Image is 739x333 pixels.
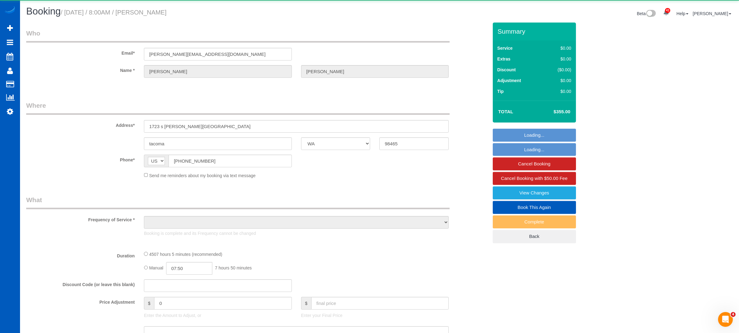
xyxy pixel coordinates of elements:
label: Service [497,45,513,51]
a: Beta [637,11,656,16]
p: Enter the Amount to Adjust, or [144,312,292,318]
label: Adjustment [497,77,521,84]
a: Back [493,230,576,243]
input: Last Name* [301,65,449,78]
legend: What [26,195,450,209]
span: 4507 hours 5 minutes (recommended) [149,252,222,257]
img: Automaid Logo [4,6,16,15]
input: Zip Code* [379,137,449,150]
label: Price Adjustment [22,297,139,305]
p: Booking is complete and its Frequency cannot be changed [144,230,449,236]
input: City* [144,137,292,150]
p: Enter your Final Price [301,312,449,318]
input: Phone* [169,155,292,167]
div: ($0.00) [545,67,571,73]
label: Frequency of Service * [22,214,139,223]
input: Email* [144,48,292,60]
label: Duration [22,251,139,259]
legend: Where [26,101,450,115]
h4: $355.00 [535,109,570,114]
label: Phone* [22,155,139,163]
span: $ [301,297,311,310]
strong: Total [498,109,513,114]
a: View Changes [493,186,576,199]
label: Discount Code (or leave this blank) [22,279,139,288]
div: $0.00 [545,77,571,84]
div: $0.00 [545,88,571,94]
label: Extras [497,56,511,62]
iframe: Intercom live chat [718,312,733,327]
input: final price [311,297,449,310]
label: Address* [22,120,139,128]
a: Cancel Booking [493,157,576,170]
a: [PERSON_NAME] [693,11,731,16]
span: Send me reminders about my booking via text message [149,173,256,178]
label: Name * [22,65,139,73]
a: Help [676,11,688,16]
div: $0.00 [545,56,571,62]
span: 7 hours 50 minutes [215,265,252,270]
a: Cancel Booking with $50.00 Fee [493,172,576,185]
small: / [DATE] / 8:00AM / [PERSON_NAME] [61,9,166,16]
input: First Name* [144,65,292,78]
h3: Summary [498,28,573,35]
legend: Who [26,29,450,43]
span: Booking [26,6,61,17]
div: $0.00 [545,45,571,51]
a: Book This Again [493,201,576,214]
label: Discount [497,67,516,73]
label: Email* [22,48,139,56]
span: Manual [149,265,163,270]
span: 41 [665,8,670,13]
span: Cancel Booking with $50.00 Fee [501,176,568,181]
a: 41 [660,6,672,20]
label: Tip [497,88,504,94]
img: New interface [646,10,656,18]
span: $ [144,297,154,310]
span: 4 [731,312,736,317]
